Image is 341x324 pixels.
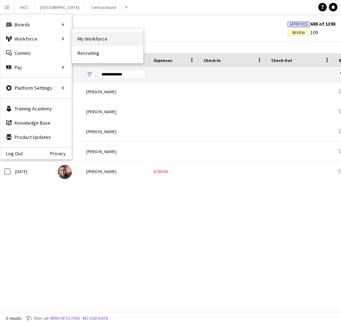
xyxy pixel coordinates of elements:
input: Name Filter Input [99,70,145,79]
button: MCC [15,0,35,14]
a: Recruiting [72,46,143,60]
div: Platform Settings [0,81,72,95]
a: Log Out [0,151,23,156]
img: Harry Sindle [58,165,72,179]
span: 109 [288,29,318,36]
span: Check-In [204,58,221,63]
a: Knowledge Base [0,116,72,130]
span: Expenses [154,58,172,63]
span: 688 of 1398 [288,21,335,27]
a: Comms [0,46,72,60]
button: Remove filters [49,314,81,322]
button: [GEOGRAPHIC_DATA] [35,0,85,14]
div: Boards [0,17,72,32]
div: [DATE] [11,162,53,181]
div: [PERSON_NAME] [82,102,149,121]
div: Workforce [0,32,72,46]
span: £159.30 [154,169,168,174]
div: [PERSON_NAME] [82,142,149,161]
button: Reload data [81,314,110,322]
a: Product Updates [0,130,72,144]
span: Approved [290,22,308,27]
div: [PERSON_NAME] [82,122,149,141]
a: Privacy [50,151,72,156]
button: Open Filter Menu [86,71,93,78]
span: 1 filter set [30,315,49,321]
div: Pay [0,60,72,74]
a: My Workforce [72,32,143,46]
span: Review [292,31,305,35]
a: Training Academy [0,101,72,116]
div: [PERSON_NAME] [82,82,149,101]
div: [PERSON_NAME] [82,162,149,181]
button: Central board [85,0,122,14]
span: Check-Out [271,58,292,63]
